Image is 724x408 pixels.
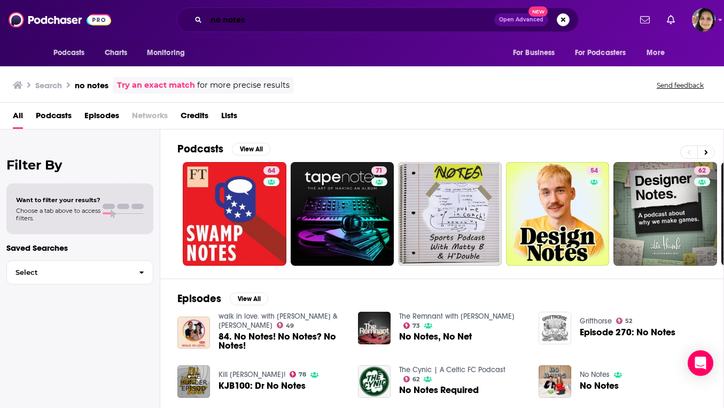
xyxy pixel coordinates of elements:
a: EpisodesView All [177,292,268,305]
span: KJB100: Dr No Notes [219,381,306,390]
span: Open Advanced [499,17,543,22]
a: PodcastsView All [177,142,270,156]
span: Choose a tab above to access filters. [16,207,100,222]
span: For Podcasters [575,45,626,60]
button: open menu [46,43,99,63]
span: More [647,45,665,60]
img: No Notes, No Net [358,312,391,344]
a: Show notifications dropdown [636,11,654,29]
a: The Cynic | A Celtic FC Podcast [399,365,505,374]
span: Monitoring [147,45,185,60]
a: No Notes [580,370,610,379]
a: No Notes [580,381,619,390]
a: 64 [183,162,286,266]
span: for more precise results [197,79,290,91]
a: 71 [371,166,387,175]
a: Episodes [84,107,119,129]
span: Select [7,269,130,276]
button: open menu [505,43,569,63]
input: Search podcasts, credits, & more... [206,11,494,28]
img: User Profile [692,8,715,32]
a: The Remnant with Jonah Goldberg [399,312,515,321]
a: Charts [98,43,134,63]
a: 84. No Notes! No Notes? No Notes! [219,332,345,350]
a: 62 [403,376,420,382]
a: Lists [221,107,237,129]
h2: Episodes [177,292,221,305]
a: 71 [291,162,394,266]
a: 52 [616,318,633,324]
a: No Notes Required [399,386,479,395]
a: Grifthorse [580,317,612,326]
img: KJB100: Dr No Notes [177,365,210,398]
span: 64 [268,166,275,176]
img: No Notes Required [358,365,391,398]
div: Search podcasts, credits, & more... [177,7,579,32]
a: 78 [290,371,307,378]
a: 49 [277,322,294,328]
span: 49 [286,324,294,328]
span: 62 [698,166,706,176]
span: 73 [412,324,420,328]
img: Podchaser - Follow, Share and Rate Podcasts [9,10,111,30]
p: Saved Searches [6,243,153,253]
a: 62 [694,166,710,175]
img: No Notes [539,365,571,398]
span: Logged in as shelbyjanner [692,8,715,32]
div: Open Intercom Messenger [688,350,713,376]
a: walk in love. with Brooke & T.J. Mousetis [219,312,338,330]
a: Episode 270: No Notes [580,328,675,337]
a: 73 [403,322,421,329]
h2: Podcasts [177,142,223,156]
a: Show notifications dropdown [663,11,679,29]
button: open menu [139,43,199,63]
a: All [13,107,23,129]
a: No Notes, No Net [399,332,472,341]
img: Episode 270: No Notes [539,312,571,344]
a: Podcasts [36,107,72,129]
span: 52 [625,319,632,324]
span: 54 [590,166,598,176]
a: Credits [181,107,208,129]
span: Networks [132,107,168,129]
button: Select [6,260,153,284]
button: open menu [639,43,678,63]
button: open menu [568,43,642,63]
span: Want to filter your results? [16,196,100,204]
a: 54 [506,162,610,266]
span: 71 [376,166,383,176]
h3: Search [35,80,62,90]
img: 84. No Notes! No Notes? No Notes! [177,317,210,349]
span: Charts [105,45,128,60]
button: View All [230,292,268,305]
span: New [528,6,548,17]
a: Try an exact match [117,79,195,91]
span: 78 [299,372,306,377]
span: For Business [513,45,555,60]
button: View All [232,143,270,156]
button: Open AdvancedNew [494,13,548,26]
a: Kill James Bond! [219,370,285,379]
a: 62 [613,162,717,266]
span: Podcasts [53,45,85,60]
a: 54 [586,166,602,175]
a: 64 [263,166,279,175]
h2: Filter By [6,157,153,173]
button: Send feedback [653,81,707,90]
span: 62 [412,377,419,382]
